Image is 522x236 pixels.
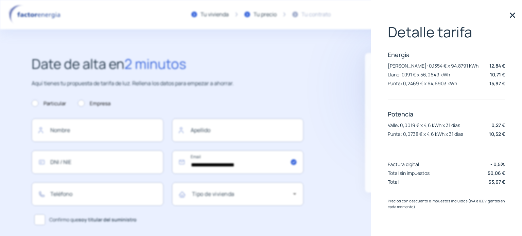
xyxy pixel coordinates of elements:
p: Valle: 0,0019 € x 4,6 kWh x 31 dias [388,122,460,128]
p: Aquí tienes tu propuesta de tarifa de luz. Rellena los datos para empezar a ahorrar. [32,79,303,88]
mat-label: Tipo de vivienda [192,190,234,198]
p: Factura digital [388,161,419,167]
label: Particular [32,99,66,108]
p: - 0,5% [490,161,505,168]
p: Llano: 0,191 € x 56,0649 kWh [388,71,450,78]
p: Precios con descuento e impuestos incluidos (IVA e IEE vigentes en cada momento). [388,198,505,210]
p: Total [388,179,399,185]
p: Punta: 0,0738 € x 4,6 kWh x 31 dias [388,131,463,137]
h2: Date de alta en [32,53,303,75]
img: logo factor [7,5,65,24]
div: Tu vivienda [201,10,229,19]
p: 12,84 € [489,62,505,69]
p: 15,97 € [489,80,505,87]
label: Empresa [78,99,110,108]
div: Tu precio [254,10,277,19]
p: 10,71 € [490,71,505,78]
span: Confirmo que [49,216,137,223]
p: 10,52 € [489,130,505,138]
p: Punta: 0,2469 € x 64,6903 kWh [388,80,457,87]
p: Detalle tarifa [388,24,505,40]
p: Total sin impuestos [388,170,430,176]
b: soy titular del suministro [79,216,137,223]
p: [PERSON_NAME]: 0,1354 € x 94,8791 kWh [388,62,478,69]
p: 50,06 € [488,169,505,177]
p: Energía [388,51,505,59]
div: Tu contrato [301,10,331,19]
span: 2 minutos [124,54,186,73]
p: 63,67 € [488,178,505,185]
p: 0,27 € [491,122,505,129]
p: Potencia [388,110,505,118]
